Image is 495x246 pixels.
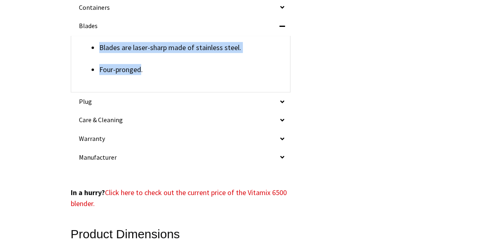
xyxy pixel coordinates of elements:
h2: Product Dimensions [71,228,290,240]
h2: Blades [71,17,290,35]
h2: Manufacturer [71,148,290,167]
p: Four-pronged. [99,64,284,75]
a: Click here to check out the current price of the Vitamix 6500 blender. [71,188,287,208]
strong: In a hurry? [71,188,105,197]
p: Blades are laser-sharp made of stainless steel. [99,42,284,53]
h2: Warranty [71,130,290,148]
h2: Care & Cleaning [71,111,290,130]
h2: Plug [71,92,290,111]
